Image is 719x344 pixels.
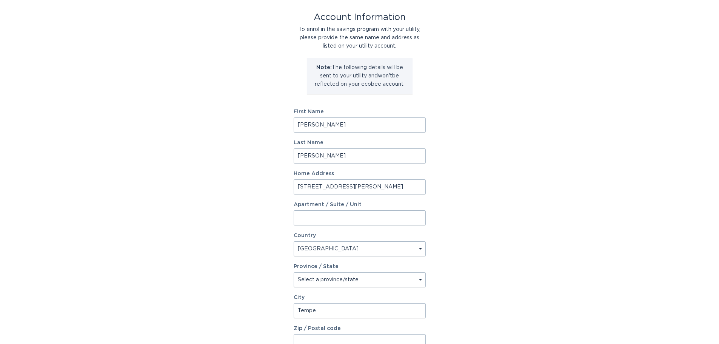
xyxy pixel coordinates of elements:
[294,295,426,300] label: City
[294,25,426,50] div: To enrol in the savings program with your utility, please provide the same name and address as li...
[294,140,426,145] label: Last Name
[313,63,407,88] p: The following details will be sent to your utility and won't be reflected on your ecobee account.
[294,202,426,207] label: Apartment / Suite / Unit
[316,65,332,70] strong: Note:
[294,326,426,331] label: Zip / Postal code
[294,13,426,22] div: Account Information
[294,233,316,238] label: Country
[294,264,339,269] label: Province / State
[294,109,426,114] label: First Name
[294,171,426,176] label: Home Address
